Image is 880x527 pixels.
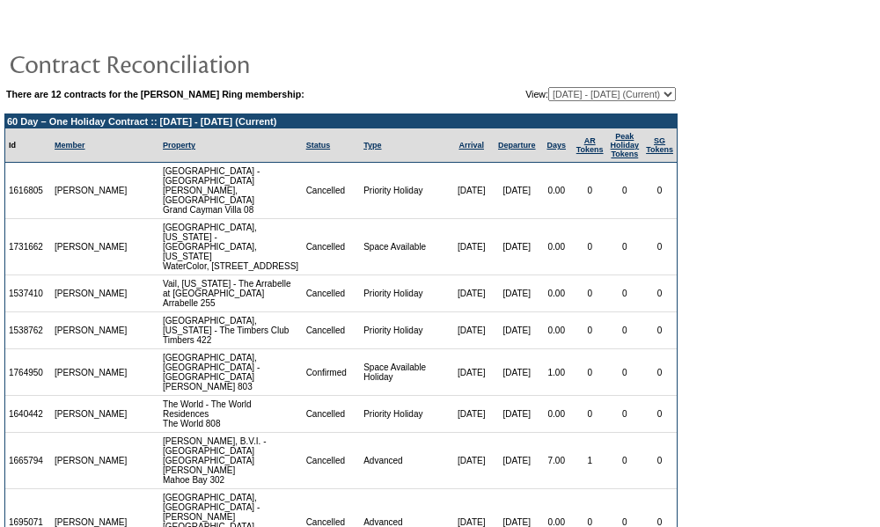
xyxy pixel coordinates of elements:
td: 1764950 [5,349,51,396]
td: Space Available Holiday [360,349,449,396]
td: 0 [607,396,643,433]
td: 0.00 [540,219,573,275]
td: 0 [642,163,677,219]
td: 0 [573,312,607,349]
td: [DATE] [494,163,540,219]
b: There are 12 contracts for the [PERSON_NAME] Ring membership: [6,89,304,99]
td: [DATE] [494,349,540,396]
td: Advanced [360,433,449,489]
td: [PERSON_NAME] [51,349,131,396]
td: 0 [573,219,607,275]
td: [DATE] [449,433,493,489]
td: View: [451,87,676,101]
td: [PERSON_NAME] [51,396,131,433]
td: 0.00 [540,275,573,312]
td: 0 [573,275,607,312]
td: Cancelled [303,396,361,433]
td: 1731662 [5,219,51,275]
td: 0 [573,349,607,396]
td: 0.00 [540,312,573,349]
td: Space Available [360,219,449,275]
td: 0.00 [540,163,573,219]
a: SGTokens [646,136,673,154]
td: The World - The World Residences The World 808 [159,396,303,433]
td: Cancelled [303,433,361,489]
td: [DATE] [494,433,540,489]
td: 0 [642,219,677,275]
td: 0 [607,349,643,396]
td: Cancelled [303,219,361,275]
td: [PERSON_NAME] [51,163,131,219]
td: 0 [607,219,643,275]
td: Cancelled [303,275,361,312]
td: Confirmed [303,349,361,396]
td: [DATE] [494,396,540,433]
td: [DATE] [449,349,493,396]
td: 1616805 [5,163,51,219]
td: [DATE] [449,312,493,349]
td: 0 [607,433,643,489]
td: [PERSON_NAME] [51,312,131,349]
td: Priority Holiday [360,396,449,433]
td: 1640442 [5,396,51,433]
a: Arrival [458,141,484,150]
td: 1538762 [5,312,51,349]
a: ARTokens [576,136,604,154]
td: [DATE] [449,163,493,219]
td: [GEOGRAPHIC_DATA], [GEOGRAPHIC_DATA] - [GEOGRAPHIC_DATA] [PERSON_NAME] 803 [159,349,303,396]
td: 7.00 [540,433,573,489]
a: Property [163,141,195,150]
td: 1537410 [5,275,51,312]
td: [PERSON_NAME] [51,433,131,489]
td: [PERSON_NAME] [51,219,131,275]
td: Priority Holiday [360,275,449,312]
td: [DATE] [449,275,493,312]
td: 0 [607,275,643,312]
td: [DATE] [494,275,540,312]
a: Status [306,141,331,150]
td: 60 Day – One Holiday Contract :: [DATE] - [DATE] (Current) [5,114,677,128]
a: Member [55,141,85,150]
td: 1.00 [540,349,573,396]
a: Departure [498,141,536,150]
td: 0 [642,312,677,349]
a: Peak HolidayTokens [611,132,640,158]
td: 0 [607,163,643,219]
td: 0.00 [540,396,573,433]
td: Priority Holiday [360,312,449,349]
td: [PERSON_NAME] [51,275,131,312]
td: Priority Holiday [360,163,449,219]
td: [DATE] [449,396,493,433]
td: 0 [642,433,677,489]
td: [GEOGRAPHIC_DATA], [US_STATE] - The Timbers Club Timbers 422 [159,312,303,349]
td: [DATE] [494,219,540,275]
img: pgTtlContractReconciliation.gif [9,46,361,81]
a: Days [546,141,566,150]
td: [GEOGRAPHIC_DATA], [US_STATE] - [GEOGRAPHIC_DATA], [US_STATE] WaterColor, [STREET_ADDRESS] [159,219,303,275]
td: [DATE] [494,312,540,349]
td: Id [5,128,51,163]
td: 0 [607,312,643,349]
td: [GEOGRAPHIC_DATA] - [GEOGRAPHIC_DATA][PERSON_NAME], [GEOGRAPHIC_DATA] Grand Cayman Villa 08 [159,163,303,219]
td: 1 [573,433,607,489]
td: Vail, [US_STATE] - The Arrabelle at [GEOGRAPHIC_DATA] Arrabelle 255 [159,275,303,312]
td: 0 [642,349,677,396]
td: 0 [642,396,677,433]
td: [DATE] [449,219,493,275]
td: 1665794 [5,433,51,489]
td: 0 [642,275,677,312]
td: [PERSON_NAME], B.V.I. - [GEOGRAPHIC_DATA] [GEOGRAPHIC_DATA][PERSON_NAME] Mahoe Bay 302 [159,433,303,489]
td: 0 [573,163,607,219]
td: Cancelled [303,312,361,349]
td: 0 [573,396,607,433]
td: Cancelled [303,163,361,219]
a: Type [363,141,381,150]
